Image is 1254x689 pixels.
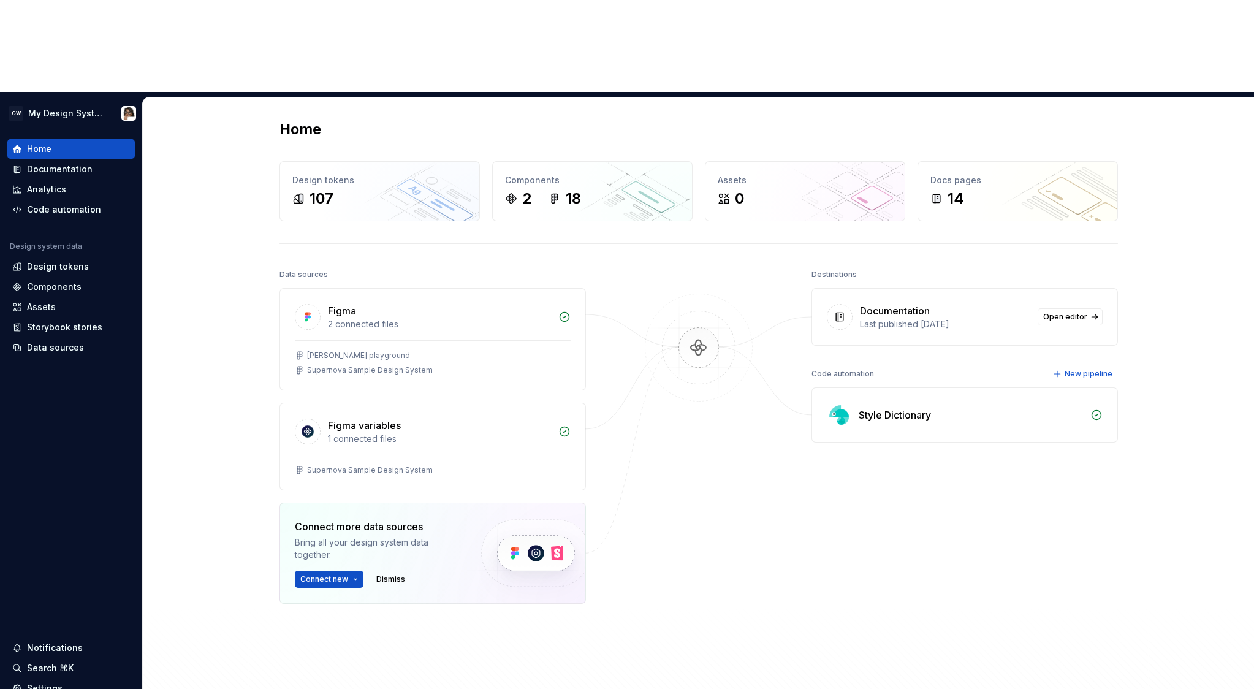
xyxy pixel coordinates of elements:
a: Design tokens [7,257,135,276]
div: Last published [DATE] [860,318,1030,330]
button: GWMy Design SystemJessica [2,100,140,126]
a: Analytics [7,180,135,199]
a: Components218 [492,161,693,221]
div: Design tokens [27,261,89,273]
div: GW [9,106,23,121]
div: Supernova Sample Design System [307,465,433,475]
a: Assets0 [705,161,905,221]
div: Data sources [27,341,84,354]
button: Connect new [295,571,363,588]
div: Search ⌘K [27,662,74,674]
div: Bring all your design system data together. [295,536,460,561]
div: 14 [948,189,964,208]
div: Code automation [27,204,101,216]
div: Notifications [27,642,83,654]
span: Connect new [300,574,348,584]
span: New pipeline [1065,369,1112,379]
a: Home [7,139,135,159]
div: Documentation [27,163,93,175]
div: 107 [310,189,333,208]
span: Open editor [1043,312,1087,322]
div: Docs pages [930,174,1105,186]
button: New pipeline [1049,365,1118,383]
div: Connect more data sources [295,519,460,534]
div: Home [27,143,51,155]
div: Style Dictionary [859,408,931,422]
div: 2 connected files [328,318,551,330]
div: Design tokens [292,174,467,186]
div: 1 connected files [328,433,551,445]
div: Destinations [811,266,857,283]
a: Design tokens107 [279,161,480,221]
div: Assets [718,174,892,186]
a: Docs pages14 [918,161,1118,221]
span: Dismiss [376,574,405,584]
div: Assets [27,301,56,313]
div: Figma [328,303,356,318]
button: Notifications [7,638,135,658]
div: 0 [735,189,744,208]
a: Figma variables1 connected filesSupernova Sample Design System [279,403,586,490]
a: Figma2 connected files[PERSON_NAME] playgroundSupernova Sample Design System [279,288,586,390]
button: Search ⌘K [7,658,135,678]
div: Components [27,281,82,293]
div: My Design System [28,107,107,120]
img: Jessica [121,106,136,121]
div: Data sources [279,266,328,283]
div: 18 [566,189,581,208]
div: Components [505,174,680,186]
h2: Home [279,120,321,139]
a: Documentation [7,159,135,179]
a: Components [7,277,135,297]
div: Supernova Sample Design System [307,365,433,375]
div: Documentation [860,303,930,318]
div: 2 [522,189,531,208]
a: Storybook stories [7,318,135,337]
div: Figma variables [328,418,401,433]
a: Code automation [7,200,135,219]
div: Analytics [27,183,66,196]
div: Storybook stories [27,321,102,333]
a: Assets [7,297,135,317]
a: Open editor [1038,308,1103,325]
div: Code automation [811,365,874,383]
div: [PERSON_NAME] playground [307,351,410,360]
a: Data sources [7,338,135,357]
button: Dismiss [371,571,411,588]
div: Design system data [10,242,82,251]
